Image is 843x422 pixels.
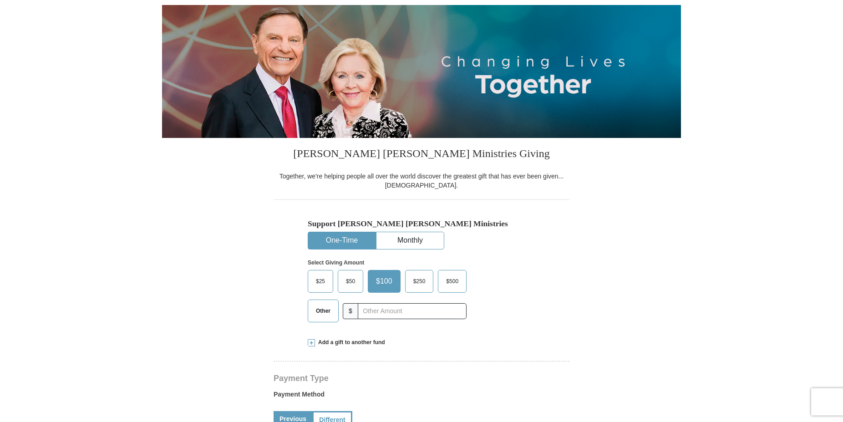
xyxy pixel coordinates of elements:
span: $100 [371,275,397,288]
label: Payment Method [274,390,569,403]
h3: [PERSON_NAME] [PERSON_NAME] Ministries Giving [274,138,569,172]
span: $25 [311,275,330,288]
span: $ [343,303,358,319]
span: Add a gift to another fund [315,339,385,346]
div: Together, we're helping people all over the world discover the greatest gift that has ever been g... [274,172,569,190]
button: One-Time [308,232,376,249]
span: $250 [409,275,430,288]
input: Other Amount [358,303,467,319]
h5: Support [PERSON_NAME] [PERSON_NAME] Ministries [308,219,535,229]
span: $50 [341,275,360,288]
h4: Payment Type [274,375,569,382]
strong: Select Giving Amount [308,259,364,266]
button: Monthly [376,232,444,249]
span: Other [311,304,335,318]
span: $500 [442,275,463,288]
